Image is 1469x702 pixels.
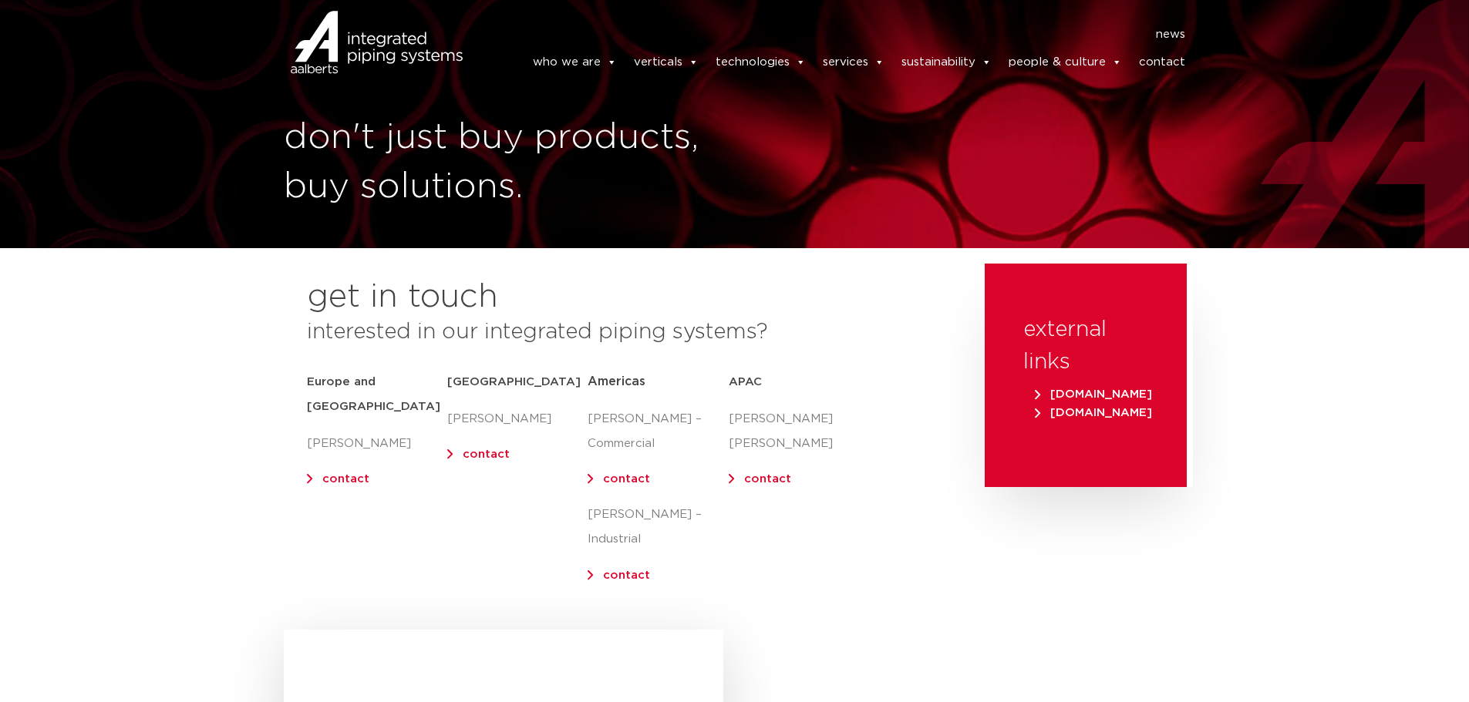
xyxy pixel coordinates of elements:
[1009,47,1122,78] a: people & culture
[463,448,510,460] a: contact
[634,47,699,78] a: verticals
[1035,388,1152,400] span: [DOMAIN_NAME]
[716,47,806,78] a: technologies
[603,569,650,581] a: contact
[729,370,869,395] h5: APAC
[744,473,791,485] a: contact
[1031,407,1156,418] a: [DOMAIN_NAME]
[447,370,588,395] h5: [GEOGRAPHIC_DATA]
[588,502,728,552] p: [PERSON_NAME] – Industrial
[588,407,728,456] p: [PERSON_NAME] – Commercial
[307,316,946,348] h3: interested in our integrated piping systems?
[1035,407,1152,418] span: [DOMAIN_NAME]
[823,47,884,78] a: services
[284,113,727,212] h1: don't just buy products, buy solutions.
[307,279,498,316] h2: get in touch
[901,47,992,78] a: sustainability
[447,407,588,432] p: [PERSON_NAME]
[729,407,869,456] p: [PERSON_NAME] [PERSON_NAME]
[1156,22,1185,47] a: news
[486,22,1186,47] nav: Menu
[1139,47,1185,78] a: contact
[588,375,645,388] span: Americas
[533,47,617,78] a: who we are
[322,473,369,485] a: contact
[1031,388,1156,400] a: [DOMAIN_NAME]
[307,432,447,456] p: [PERSON_NAME]
[307,376,440,412] strong: Europe and [GEOGRAPHIC_DATA]
[603,473,650,485] a: contact
[1023,314,1148,378] h3: external links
